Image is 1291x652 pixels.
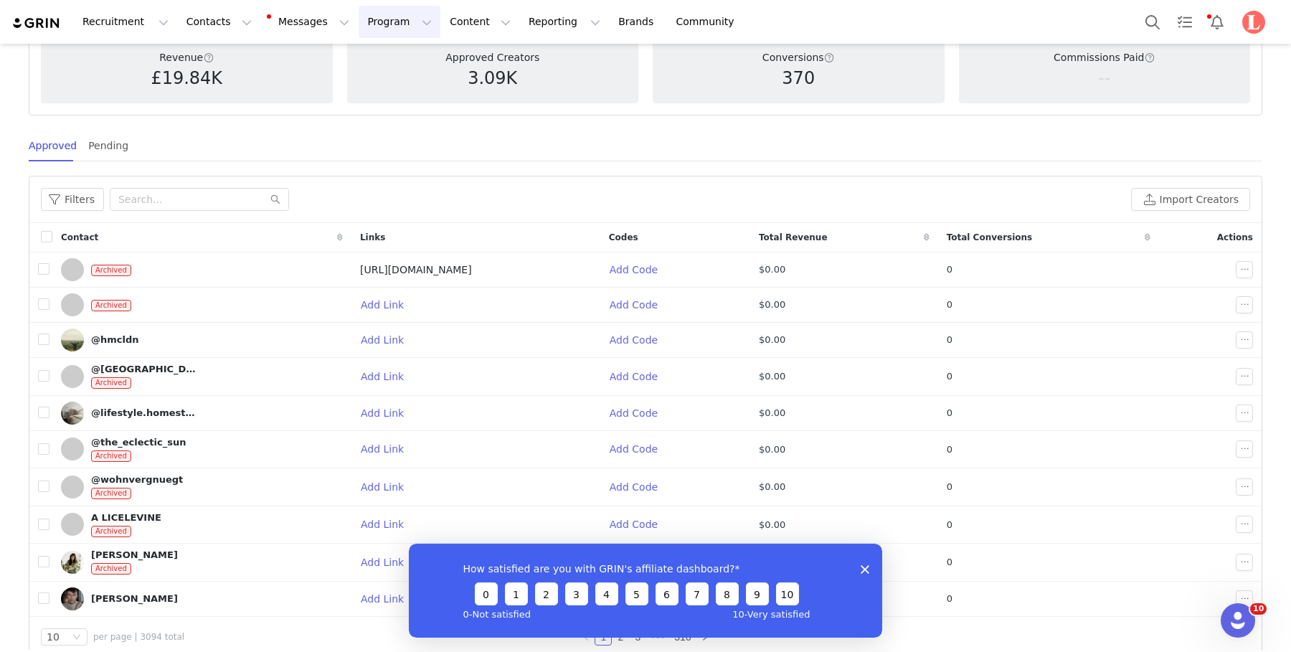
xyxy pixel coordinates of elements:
[91,512,161,524] div: A LICELEVINE
[91,488,131,499] span: Archived
[759,369,785,384] span: $0.00
[696,628,714,646] li: Next Page
[762,50,835,65] p: Conversions
[360,329,415,351] button: Add Link
[1201,6,1233,38] button: Notifications
[609,513,669,536] button: Add Code
[1159,225,1262,250] div: Actions
[1242,11,1265,34] img: d9c6fb0a-f2eb-4dfe-bf3d-9d7fff3e8a21.png
[610,6,666,38] a: Brands
[759,406,785,420] span: $0.00
[61,587,84,610] img: 41849c28-f6a0-478e-b271-cff73d6a8e03.jpg
[47,629,60,645] div: 10
[759,333,785,347] span: $0.00
[1137,6,1168,38] button: Search
[947,592,952,606] span: 0
[91,364,199,375] div: @[GEOGRAPHIC_DATA]
[947,443,952,457] span: 0
[91,407,199,419] div: @lifestyle.homestyle
[360,476,415,499] button: Add Link
[360,264,472,275] span: [URL][DOMAIN_NAME]
[91,300,131,311] span: Archived
[261,6,358,38] button: Messages
[61,402,84,425] img: a1e10d85-28a7-4fb7-9f16-10d8047cb946.jpg
[91,265,131,276] span: Archived
[91,437,186,448] div: @the_eclectic_sun
[360,513,415,536] button: Add Link
[468,65,517,91] h5: 3.09K
[609,476,669,499] button: Add Code
[759,518,785,532] span: $0.00
[178,6,260,38] button: Contacts
[61,231,98,244] span: Contact
[151,65,222,91] h5: £19.84K
[947,333,952,347] span: 0
[1098,65,1110,91] h5: --
[91,334,139,346] div: @hmcldn
[91,563,131,575] span: Archived
[1250,603,1267,615] span: 10
[72,633,81,643] i: icon: down
[91,450,131,462] span: Archived
[520,6,609,38] button: Reporting
[1234,11,1280,34] button: Profile
[947,518,952,532] span: 0
[91,526,131,537] span: Archived
[359,6,440,38] button: Program
[360,365,415,388] button: Add Link
[88,130,128,162] div: Pending
[1169,6,1201,38] a: Tasks
[1131,188,1250,211] button: Import Creators
[609,258,669,281] button: Add Code
[93,630,184,643] span: per page | 3094 total
[360,438,415,460] button: Add Link
[947,555,952,570] span: 0
[759,298,785,312] span: $0.00
[91,474,183,486] div: @wohnvergnuegt
[11,16,62,30] img: grin logo
[609,231,638,244] span: Codes
[947,480,952,494] span: 0
[74,6,177,38] button: Recruitment
[1221,603,1255,638] iframe: Intercom live chat
[759,231,828,244] span: Total Revenue
[609,365,669,388] button: Add Code
[782,65,815,91] h5: 370
[61,329,84,351] img: 5c39150d-2fad-48fb-9fcf-f1c77396d7ad--s.jpg
[360,231,385,244] span: Links
[91,549,178,561] div: [PERSON_NAME]
[1054,50,1155,65] p: Commissions Paid
[360,293,415,316] button: Add Link
[91,593,178,605] div: [PERSON_NAME]
[270,194,280,204] i: icon: search
[609,402,669,425] button: Add Code
[759,263,785,277] span: $0.00
[360,551,415,574] button: Add Link
[41,188,104,211] button: Filters
[609,293,669,316] button: Add Code
[159,50,214,65] p: Revenue
[110,188,289,211] input: Search...
[947,406,952,420] span: 0
[947,298,952,312] span: 0
[61,551,84,574] img: c3d88cfc-a819-424c-87cc-0ca61f6b7cd1.jpg
[91,377,131,389] span: Archived
[759,443,785,457] span: $0.00
[759,480,785,494] span: $0.00
[409,544,882,638] iframe: Survey from GRIN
